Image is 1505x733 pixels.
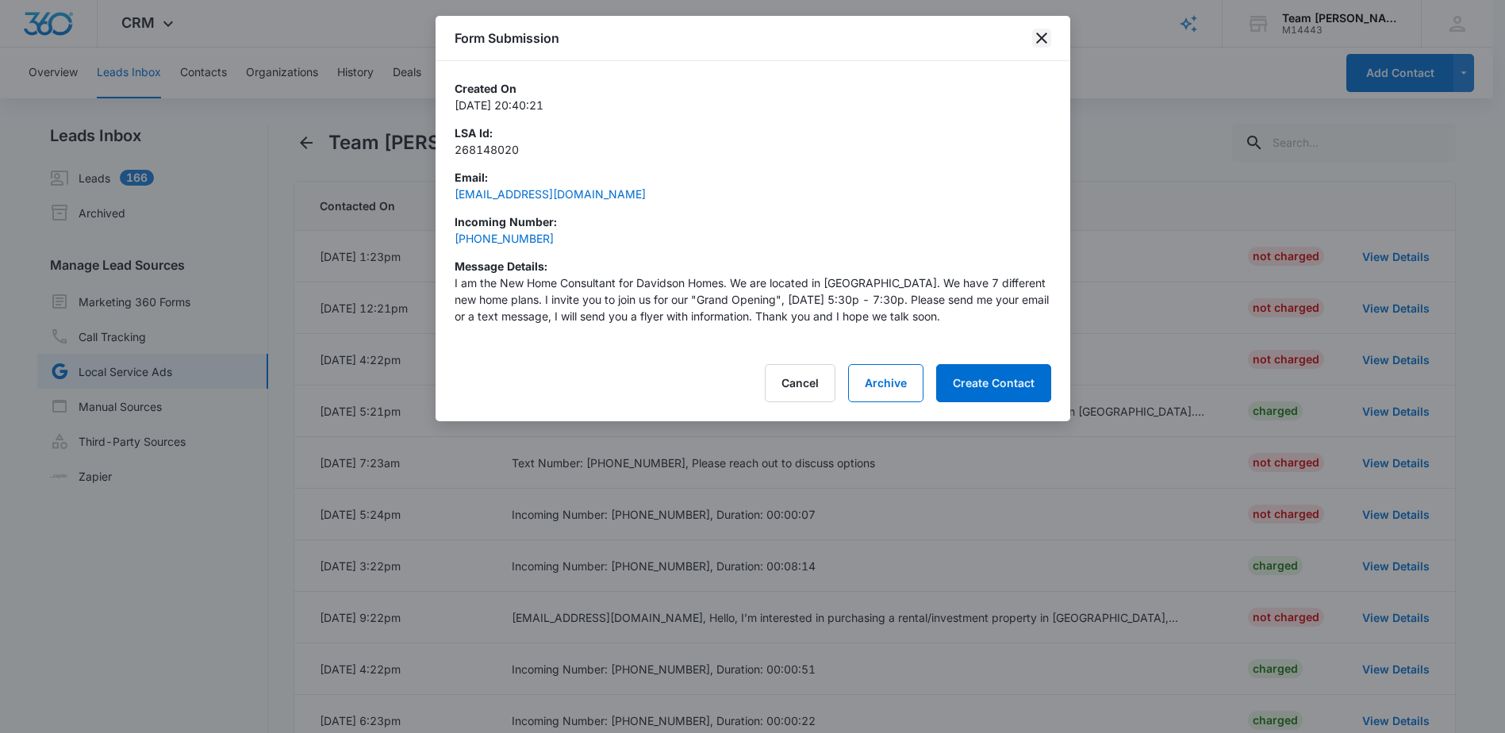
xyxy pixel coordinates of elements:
[1032,29,1051,48] button: close
[455,141,1051,158] p: 268148020
[455,232,554,245] a: [PHONE_NUMBER]
[455,258,1051,274] p: Message Details :
[455,187,646,201] a: [EMAIL_ADDRESS][DOMAIN_NAME]
[765,364,835,402] button: Cancel
[848,364,923,402] button: Archive
[455,169,1051,186] p: Email :
[455,274,1051,324] p: I am the New Home Consultant for Davidson Homes. We are located in [GEOGRAPHIC_DATA]. We have 7 d...
[455,80,1051,97] p: Created On
[455,29,559,48] h1: Form Submission
[455,213,1051,230] p: Incoming Number :
[455,97,1051,113] p: [DATE] 20:40:21
[455,125,1051,141] p: LSA Id :
[936,364,1051,402] button: Create Contact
